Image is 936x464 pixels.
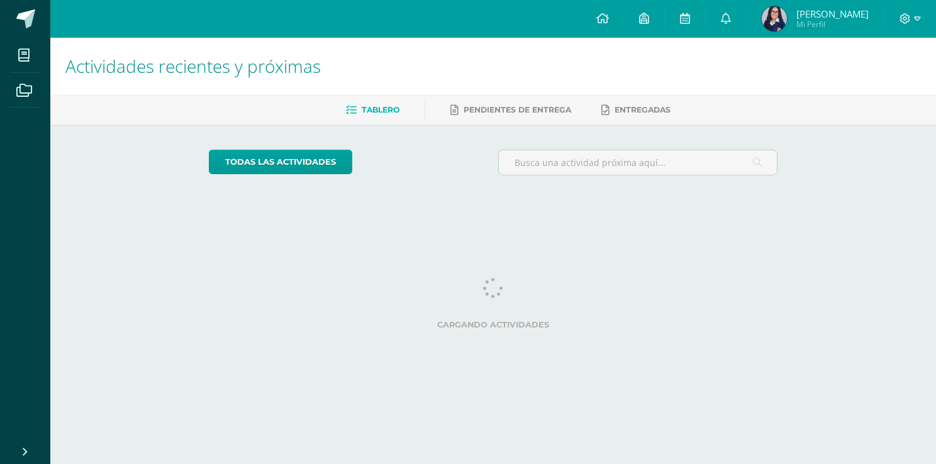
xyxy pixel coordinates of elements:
span: Tablero [362,105,399,114]
a: todas las Actividades [209,150,352,174]
img: 2976e1fcc27a24bcd010b0849096a721.png [762,6,787,31]
span: Pendientes de entrega [464,105,571,114]
span: Actividades recientes y próximas [65,54,321,78]
label: Cargando actividades [209,320,778,329]
span: Entregadas [615,105,671,114]
span: Mi Perfil [796,19,869,30]
a: Pendientes de entrega [450,100,571,120]
input: Busca una actividad próxima aquí... [499,150,777,175]
a: Tablero [346,100,399,120]
a: Entregadas [601,100,671,120]
span: [PERSON_NAME] [796,8,869,20]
